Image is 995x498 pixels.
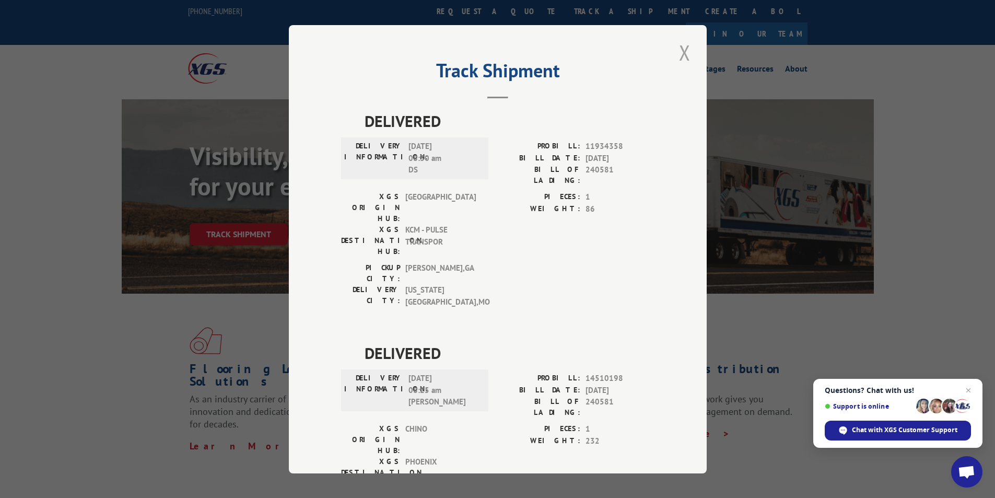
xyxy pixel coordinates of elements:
[498,203,580,215] label: WEIGHT:
[498,396,580,418] label: BILL OF LADING:
[405,284,476,308] span: [US_STATE][GEOGRAPHIC_DATA] , MO
[498,164,580,186] label: BILL OF LADING:
[498,423,580,435] label: PIECES:
[498,141,580,153] label: PROBILL:
[408,141,479,176] span: [DATE] 08:30 am DS
[586,373,654,385] span: 14510198
[498,152,580,164] label: BILL DATE:
[341,191,400,224] label: XGS ORIGIN HUB:
[586,423,654,435] span: 1
[341,423,400,456] label: XGS ORIGIN HUB:
[586,396,654,418] span: 240581
[341,284,400,308] label: DELIVERY CITY:
[341,63,654,83] h2: Track Shipment
[405,456,476,489] span: PHOENIX
[408,373,479,408] span: [DATE] 08:25 am [PERSON_NAME]
[586,384,654,396] span: [DATE]
[825,386,971,395] span: Questions? Chat with us!
[586,435,654,447] span: 232
[498,384,580,396] label: BILL DATE:
[676,38,694,67] button: Close modal
[365,341,654,365] span: DELIVERED
[341,224,400,257] label: XGS DESTINATION HUB:
[586,164,654,186] span: 240581
[498,435,580,447] label: WEIGHT:
[405,262,476,284] span: [PERSON_NAME] , GA
[586,191,654,203] span: 1
[852,425,957,435] span: Chat with XGS Customer Support
[951,456,982,488] a: Open chat
[498,373,580,385] label: PROBILL:
[341,262,400,284] label: PICKUP CITY:
[498,191,580,203] label: PIECES:
[405,423,476,456] span: CHINO
[586,141,654,153] span: 11934358
[586,152,654,164] span: [DATE]
[825,402,912,410] span: Support is online
[405,224,476,257] span: KCM - PULSE TRANSPOR
[344,141,403,176] label: DELIVERY INFORMATION:
[825,421,971,441] span: Chat with XGS Customer Support
[586,203,654,215] span: 86
[344,373,403,408] label: DELIVERY INFORMATION:
[365,109,654,133] span: DELIVERED
[341,456,400,489] label: XGS DESTINATION HUB:
[405,191,476,224] span: [GEOGRAPHIC_DATA]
